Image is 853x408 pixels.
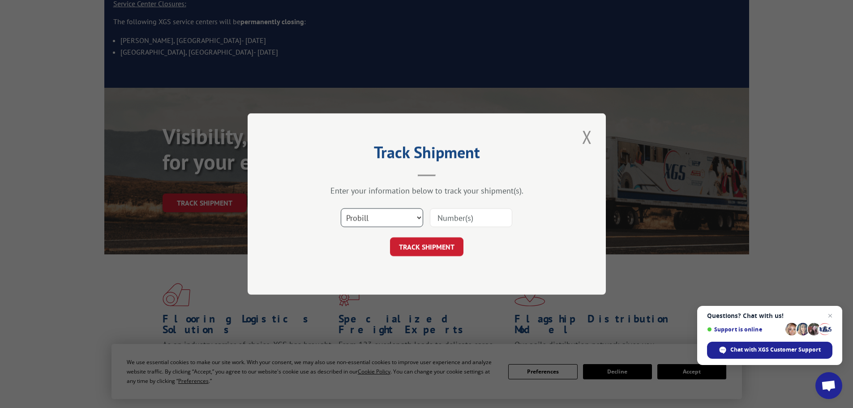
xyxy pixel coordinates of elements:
[292,146,561,163] h2: Track Shipment
[292,185,561,196] div: Enter your information below to track your shipment(s).
[707,326,782,333] span: Support is online
[730,346,821,354] span: Chat with XGS Customer Support
[430,208,512,227] input: Number(s)
[390,237,463,256] button: TRACK SHIPMENT
[707,312,832,319] span: Questions? Chat with us!
[815,372,842,399] a: Open chat
[579,125,595,149] button: Close modal
[707,342,832,359] span: Chat with XGS Customer Support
